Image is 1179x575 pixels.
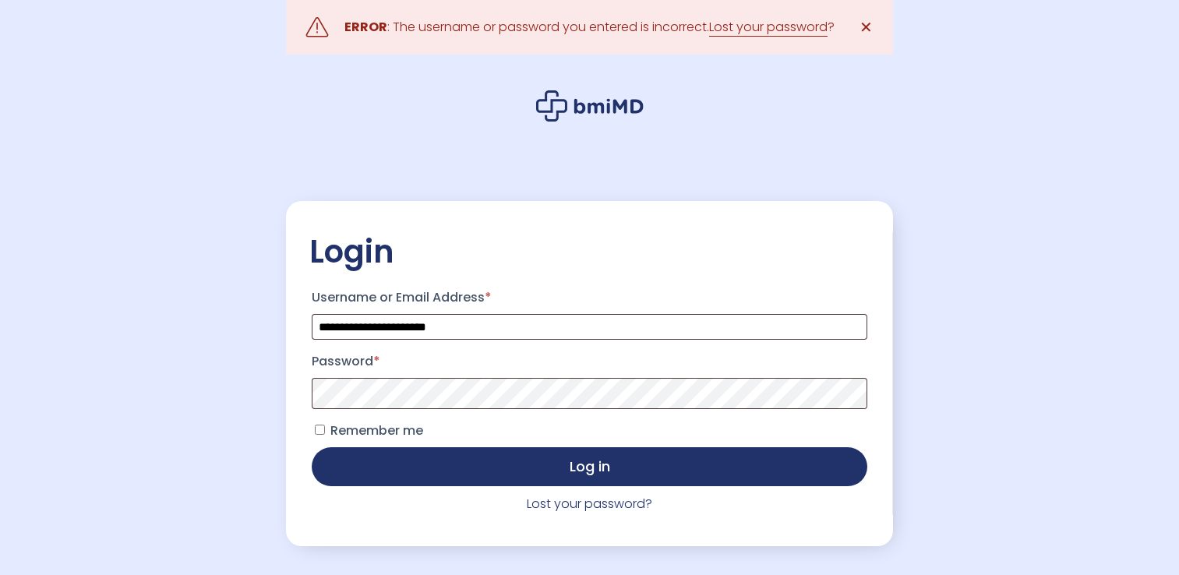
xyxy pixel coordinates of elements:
strong: ERROR [344,18,387,36]
div: : The username or password you entered is incorrect. ? [344,16,835,38]
label: Username or Email Address [312,285,867,310]
button: Log in [312,447,867,486]
input: Remember me [315,425,325,435]
span: ✕ [860,16,873,38]
label: Password [312,349,867,374]
h2: Login [309,232,870,271]
a: Lost your password? [527,495,652,513]
a: ✕ [850,12,881,43]
a: Lost your password [709,18,828,37]
span: Remember me [330,422,423,439]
